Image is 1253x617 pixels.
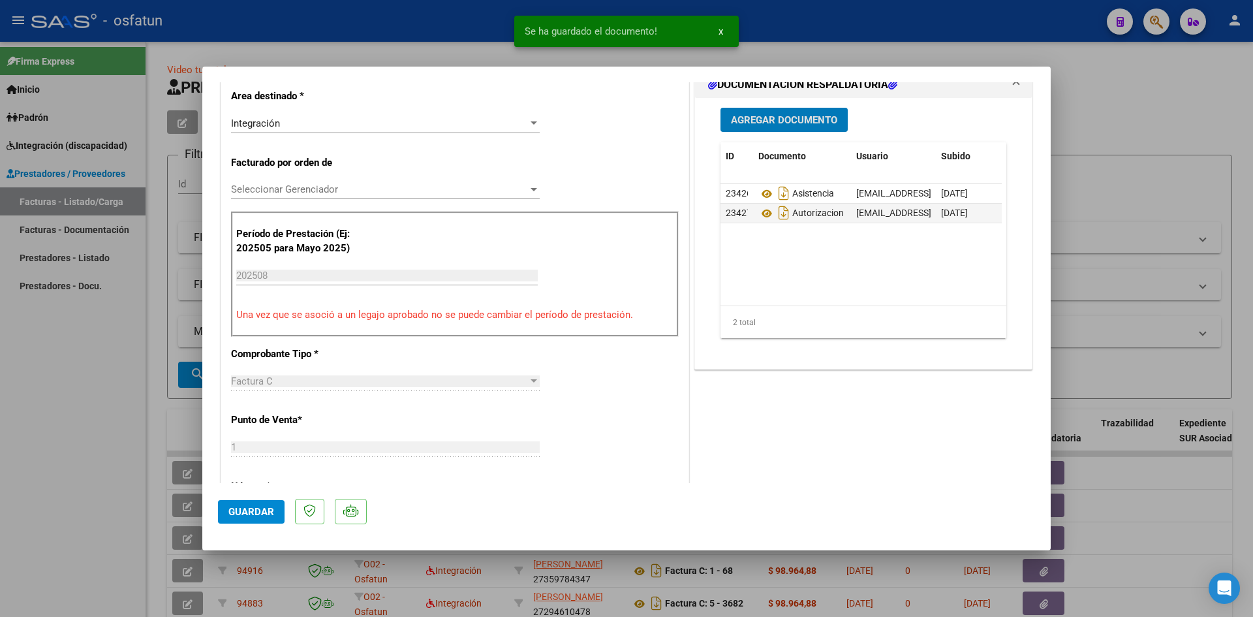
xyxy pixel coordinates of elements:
[775,202,792,223] i: Descargar documento
[726,208,752,218] span: 23427
[720,306,1006,339] div: 2 total
[856,208,1077,218] span: [EMAIL_ADDRESS][DOMAIN_NAME] - [PERSON_NAME]
[758,208,844,219] span: Autorizacion
[708,77,897,93] h1: DOCUMENTACIÓN RESPALDATORIA
[231,183,528,195] span: Seleccionar Gerenciador
[851,142,936,170] datatable-header-cell: Usuario
[231,118,280,129] span: Integración
[775,183,792,204] i: Descargar documento
[231,413,365,428] p: Punto de Venta
[941,188,968,198] span: [DATE]
[708,20,734,43] button: x
[720,142,753,170] datatable-header-cell: ID
[856,188,1077,198] span: [EMAIL_ADDRESS][DOMAIN_NAME] - [PERSON_NAME]
[731,114,837,126] span: Agregar Documento
[720,108,848,132] button: Agregar Documento
[758,151,806,161] span: Documento
[753,142,851,170] datatable-header-cell: Documento
[231,479,365,494] p: Número
[695,98,1032,369] div: DOCUMENTACIÓN RESPALDATORIA
[726,151,734,161] span: ID
[231,347,365,362] p: Comprobante Tipo *
[758,189,834,199] span: Asistencia
[218,500,285,524] button: Guardar
[231,89,365,104] p: Area destinado *
[231,375,273,387] span: Factura C
[726,188,752,198] span: 23426
[1209,573,1240,604] div: Open Intercom Messenger
[525,25,657,38] span: Se ha guardado el documento!
[228,506,274,518] span: Guardar
[856,151,888,161] span: Usuario
[941,208,968,218] span: [DATE]
[236,227,367,256] p: Período de Prestación (Ej: 202505 para Mayo 2025)
[1001,142,1066,170] datatable-header-cell: Acción
[236,308,673,323] p: Una vez que se asoció a un legajo aprobado no se puede cambiar el período de prestación.
[941,151,970,161] span: Subido
[695,72,1032,98] mat-expansion-panel-header: DOCUMENTACIÓN RESPALDATORIA
[231,155,365,170] p: Facturado por orden de
[719,25,723,37] span: x
[936,142,1001,170] datatable-header-cell: Subido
